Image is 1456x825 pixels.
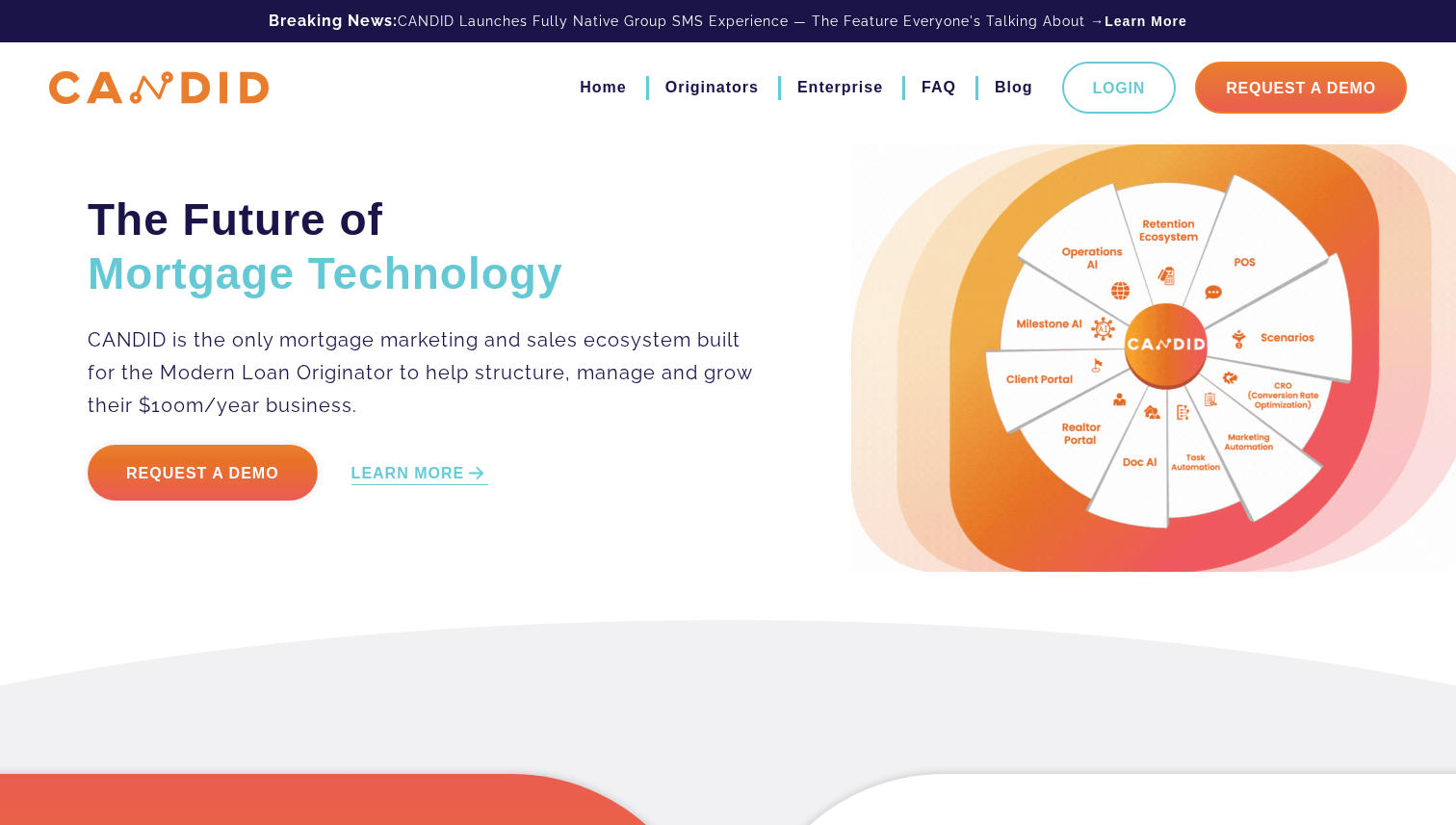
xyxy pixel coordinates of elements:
a: LEARN MORE [351,463,489,485]
a: Request a Demo [88,445,318,501]
a: Login [1062,62,1177,114]
img: CANDID APP [49,71,269,105]
span: Mortgage Technology [88,248,563,298]
a: Home [580,71,626,104]
a: Originators [665,71,759,104]
a: Blog [995,71,1033,104]
a: Learn More [1105,12,1186,31]
b: Breaking News: [269,12,398,30]
a: Request A Demo [1195,62,1407,114]
a: FAQ [922,71,956,104]
p: CANDID is the only mortgage marketing and sales ecosystem built for the Modern Loan Originator to... [88,323,755,422]
h2: The Future of [88,193,755,300]
a: Enterprise [797,71,883,104]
